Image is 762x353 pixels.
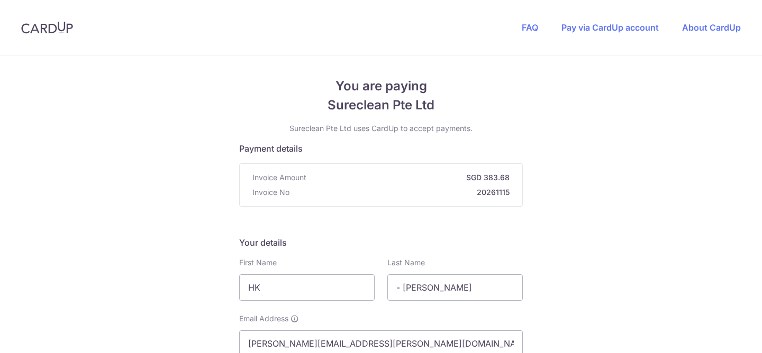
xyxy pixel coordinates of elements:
input: Last name [387,274,523,301]
input: First name [239,274,375,301]
h5: Payment details [239,142,523,155]
span: Sureclean Pte Ltd [239,96,523,115]
strong: SGD 383.68 [311,172,510,183]
img: CardUp [21,21,73,34]
h5: Your details [239,236,523,249]
a: FAQ [522,22,538,33]
strong: 20261115 [294,187,510,198]
label: First Name [239,257,277,268]
span: Email Address [239,313,288,324]
span: You are paying [239,77,523,96]
p: Sureclean Pte Ltd uses CardUp to accept payments. [239,123,523,134]
a: About CardUp [682,22,741,33]
label: Last Name [387,257,425,268]
span: Invoice No [252,187,289,198]
span: Invoice Amount [252,172,306,183]
a: Pay via CardUp account [561,22,659,33]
